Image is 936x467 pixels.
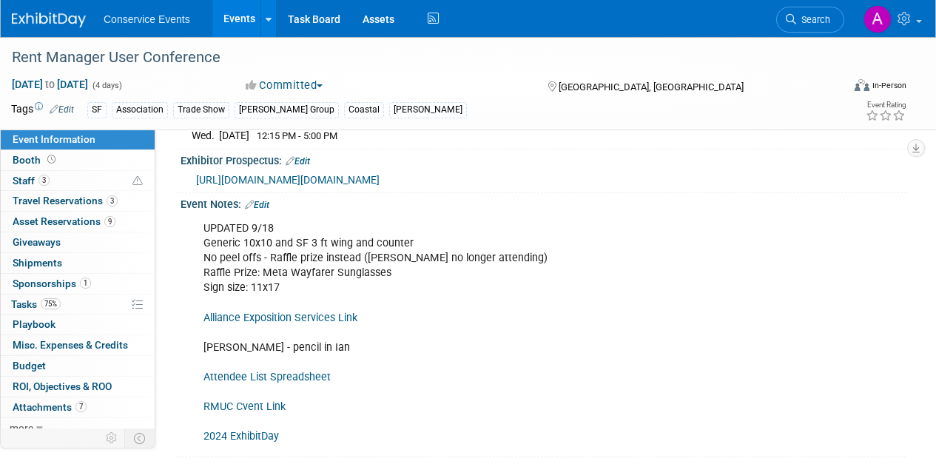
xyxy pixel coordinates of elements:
[50,104,74,115] a: Edit
[13,257,62,269] span: Shipments
[13,154,58,166] span: Booth
[866,101,906,109] div: Event Rating
[13,236,61,248] span: Giveaways
[75,401,87,412] span: 7
[13,133,95,145] span: Event Information
[193,214,763,451] div: UPDATED 9/18 Generic 10x10 and SF 3 ft wing and counter No peel offs - Raffle prize instead ([PER...
[863,5,892,33] img: Amanda Terrano
[245,200,269,210] a: Edit
[87,102,107,118] div: SF
[41,298,61,309] span: 75%
[181,149,906,169] div: Exhibitor Prospectus:
[389,102,467,118] div: [PERSON_NAME]
[1,335,155,355] a: Misc. Expenses & Credits
[855,79,869,91] img: Format-Inperson.png
[12,13,86,27] img: ExhibitDay
[344,102,384,118] div: Coastal
[1,253,155,273] a: Shipments
[173,102,229,118] div: Trade Show
[13,215,115,227] span: Asset Reservations
[203,312,357,324] a: Alliance Exposition Services Link
[104,13,190,25] span: Conservice Events
[192,128,219,144] td: Wed.
[1,418,155,438] a: more
[13,339,128,351] span: Misc. Expenses & Credits
[286,156,310,167] a: Edit
[1,377,155,397] a: ROI, Objectives & ROO
[99,429,125,448] td: Personalize Event Tab Strip
[240,78,329,93] button: Committed
[1,315,155,335] a: Playbook
[203,400,286,413] a: RMUC Cvent Link
[112,102,168,118] div: Association
[13,318,55,330] span: Playbook
[13,401,87,413] span: Attachments
[104,216,115,227] span: 9
[1,295,155,315] a: Tasks75%
[235,102,339,118] div: [PERSON_NAME] Group
[1,397,155,417] a: Attachments7
[203,430,279,443] a: 2024 ExhibitDay
[13,278,91,289] span: Sponsorships
[11,78,89,91] span: [DATE] [DATE]
[13,175,50,187] span: Staff
[7,44,830,71] div: Rent Manager User Conference
[776,7,844,33] a: Search
[80,278,91,289] span: 1
[132,175,143,188] span: Potential Scheduling Conflict -- at least one attendee is tagged in another overlapping event.
[1,356,155,376] a: Budget
[181,193,906,212] div: Event Notes:
[203,371,331,383] a: Attendee List Spreadsheet
[107,195,118,206] span: 3
[13,195,118,206] span: Travel Reservations
[38,175,50,186] span: 3
[257,130,337,141] span: 12:15 PM - 5:00 PM
[10,422,33,434] span: more
[91,81,122,90] span: (4 days)
[1,274,155,294] a: Sponsorships1
[196,174,380,186] a: [URL][DOMAIN_NAME][DOMAIN_NAME]
[44,154,58,165] span: Booth not reserved yet
[775,77,906,99] div: Event Format
[1,232,155,252] a: Giveaways
[13,380,112,392] span: ROI, Objectives & ROO
[796,14,830,25] span: Search
[11,101,74,118] td: Tags
[1,212,155,232] a: Asset Reservations9
[13,360,46,372] span: Budget
[1,130,155,149] a: Event Information
[1,171,155,191] a: Staff3
[125,429,155,448] td: Toggle Event Tabs
[219,128,249,144] td: [DATE]
[872,80,906,91] div: In-Person
[1,150,155,170] a: Booth
[43,78,57,90] span: to
[559,81,744,93] span: [GEOGRAPHIC_DATA], [GEOGRAPHIC_DATA]
[11,298,61,310] span: Tasks
[1,191,155,211] a: Travel Reservations3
